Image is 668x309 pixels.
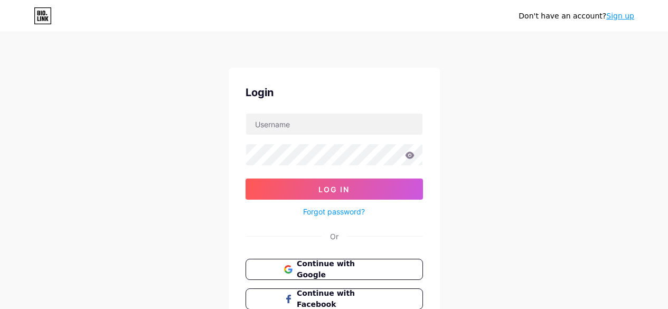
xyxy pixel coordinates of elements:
div: Login [246,85,423,100]
a: Sign up [606,12,634,20]
button: Log In [246,179,423,200]
a: Forgot password? [303,206,365,217]
button: Continue with Google [246,259,423,280]
div: Or [330,231,338,242]
input: Username [246,114,422,135]
span: Continue with Google [297,258,384,280]
span: Log In [318,185,350,194]
div: Don't have an account? [519,11,634,22]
